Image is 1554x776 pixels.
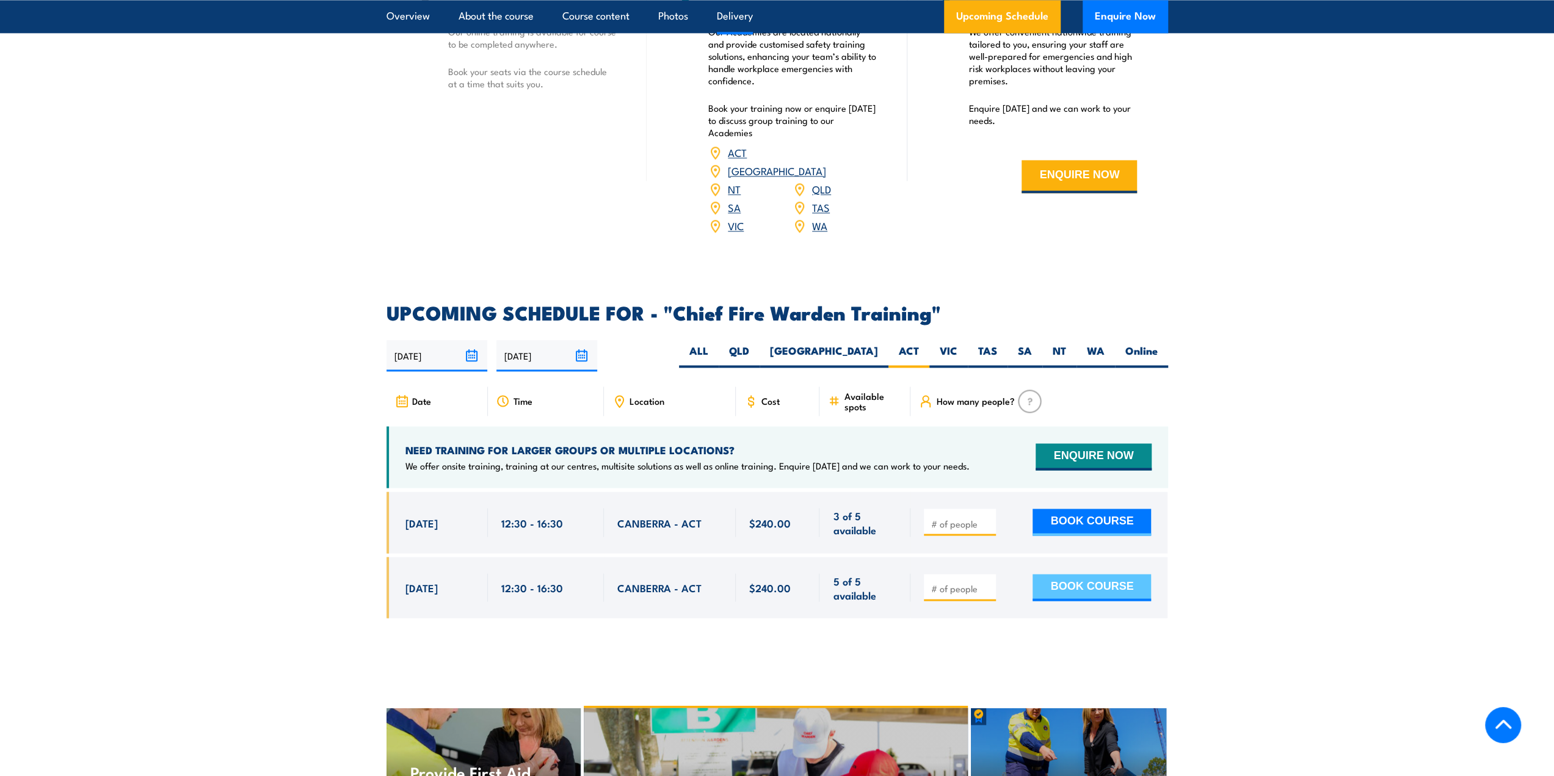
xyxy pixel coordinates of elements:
[931,517,992,529] input: # of people
[405,580,438,594] span: [DATE]
[501,580,563,594] span: 12:30 - 16:30
[617,580,702,594] span: CANBERRA - ACT
[1033,509,1151,535] button: BOOK COURSE
[929,344,968,368] label: VIC
[728,145,747,159] a: ACT
[412,396,431,406] span: Date
[387,303,1168,321] h2: UPCOMING SCHEDULE FOR - "Chief Fire Warden Training"
[448,26,617,50] p: Our online training is available for course to be completed anywhere.
[812,181,831,196] a: QLD
[708,26,877,87] p: Our Academies are located nationally and provide customised safety training solutions, enhancing ...
[812,200,830,214] a: TAS
[968,344,1008,368] label: TAS
[1022,160,1137,193] button: ENQUIRE NOW
[1077,344,1115,368] label: WA
[1033,574,1151,601] button: BOOK COURSE
[728,163,826,178] a: [GEOGRAPHIC_DATA]
[728,218,744,233] a: VIC
[761,396,780,406] span: Cost
[969,26,1138,87] p: We offer convenient nationwide training tailored to you, ensuring your staff are well-prepared fo...
[448,65,617,90] p: Book your seats via the course schedule at a time that suits you.
[728,200,741,214] a: SA
[617,515,702,529] span: CANBERRA - ACT
[844,391,902,412] span: Available spots
[501,515,563,529] span: 12:30 - 16:30
[496,340,597,371] input: To date
[1115,344,1168,368] label: Online
[514,396,532,406] span: Time
[749,580,791,594] span: $240.00
[931,582,992,594] input: # of people
[728,181,741,196] a: NT
[405,443,970,456] h4: NEED TRAINING FOR LARGER GROUPS OR MULTIPLE LOCATIONS?
[749,515,791,529] span: $240.00
[708,102,877,139] p: Book your training now or enquire [DATE] to discuss group training to our Academies
[679,344,719,368] label: ALL
[936,396,1014,406] span: How many people?
[833,508,897,537] span: 3 of 5 available
[630,396,664,406] span: Location
[1036,443,1151,470] button: ENQUIRE NOW
[405,459,970,471] p: We offer onsite training, training at our centres, multisite solutions as well as online training...
[969,102,1138,126] p: Enquire [DATE] and we can work to your needs.
[387,340,487,371] input: From date
[760,344,888,368] label: [GEOGRAPHIC_DATA]
[833,573,897,602] span: 5 of 5 available
[1042,344,1077,368] label: NT
[888,344,929,368] label: ACT
[1008,344,1042,368] label: SA
[812,218,827,233] a: WA
[719,344,760,368] label: QLD
[405,515,438,529] span: [DATE]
